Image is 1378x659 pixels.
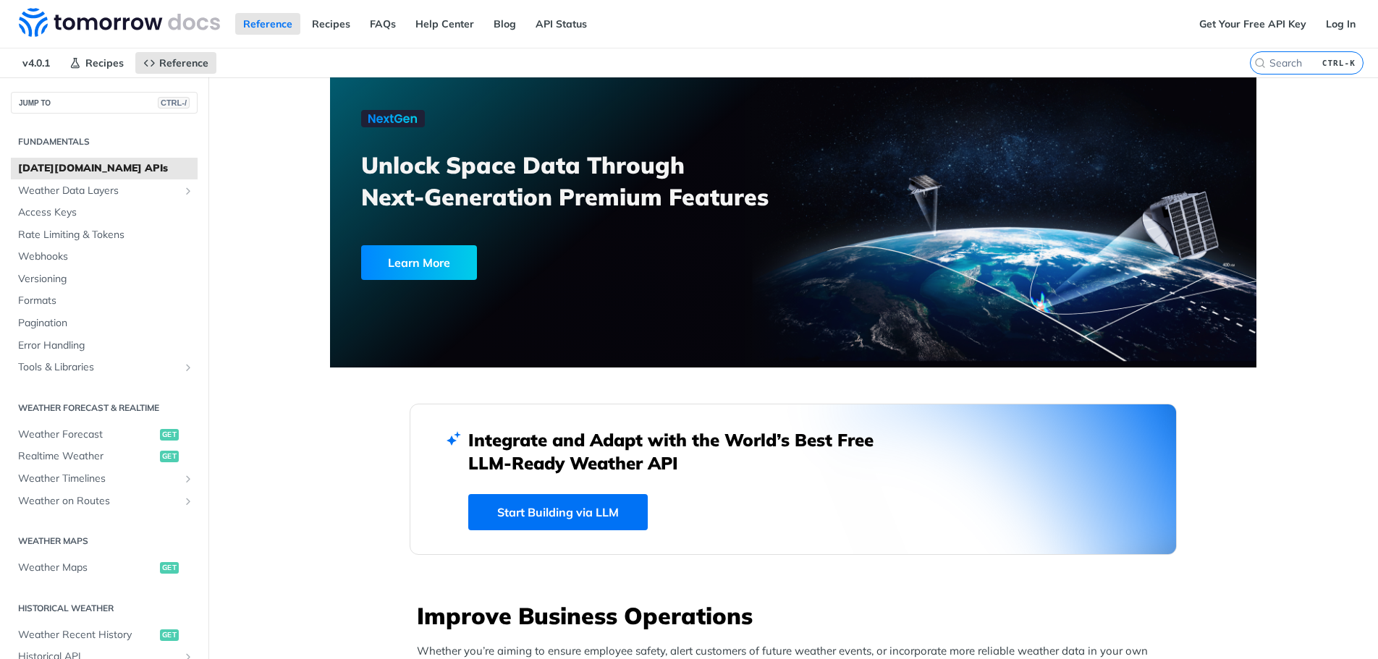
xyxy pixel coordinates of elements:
[361,245,719,280] a: Learn More
[160,629,179,641] span: get
[18,428,156,442] span: Weather Forecast
[11,224,198,246] a: Rate Limiting & Tokens
[468,494,648,530] a: Start Building via LLM
[18,449,156,464] span: Realtime Weather
[18,316,194,331] span: Pagination
[182,496,194,507] button: Show subpages for Weather on Routes
[159,56,208,69] span: Reference
[528,13,595,35] a: API Status
[361,110,425,127] img: NextGen
[85,56,124,69] span: Recipes
[158,97,190,109] span: CTRL-/
[160,562,179,574] span: get
[11,557,198,579] a: Weather Mapsget
[362,13,404,35] a: FAQs
[18,339,194,353] span: Error Handling
[182,185,194,197] button: Show subpages for Weather Data Layers
[14,52,58,74] span: v4.0.1
[11,624,198,646] a: Weather Recent Historyget
[18,294,194,308] span: Formats
[11,290,198,312] a: Formats
[18,228,194,242] span: Rate Limiting & Tokens
[160,451,179,462] span: get
[18,628,156,642] span: Weather Recent History
[18,161,194,176] span: [DATE][DOMAIN_NAME] APIs
[11,158,198,179] a: [DATE][DOMAIN_NAME] APIs
[361,149,809,213] h3: Unlock Space Data Through Next-Generation Premium Features
[235,13,300,35] a: Reference
[18,272,194,286] span: Versioning
[18,561,156,575] span: Weather Maps
[160,429,179,441] span: get
[18,250,194,264] span: Webhooks
[1319,56,1359,70] kbd: CTRL-K
[11,202,198,224] a: Access Keys
[18,494,179,509] span: Weather on Routes
[18,205,194,220] span: Access Keys
[11,313,198,334] a: Pagination
[11,446,198,467] a: Realtime Weatherget
[135,52,216,74] a: Reference
[1254,57,1266,69] svg: Search
[1318,13,1364,35] a: Log In
[417,600,1177,632] h3: Improve Business Operations
[11,401,198,414] h2: Weather Forecast & realtime
[407,13,482,35] a: Help Center
[11,535,198,548] h2: Weather Maps
[468,428,895,475] h2: Integrate and Adapt with the World’s Best Free LLM-Ready Weather API
[11,135,198,148] h2: Fundamentals
[11,357,198,378] a: Tools & LibrariesShow subpages for Tools & Libraries
[11,180,198,202] a: Weather Data LayersShow subpages for Weather Data Layers
[11,92,198,114] button: JUMP TOCTRL-/
[182,473,194,485] button: Show subpages for Weather Timelines
[18,472,179,486] span: Weather Timelines
[361,245,477,280] div: Learn More
[486,13,524,35] a: Blog
[62,52,132,74] a: Recipes
[304,13,358,35] a: Recipes
[11,246,198,268] a: Webhooks
[11,424,198,446] a: Weather Forecastget
[11,468,198,490] a: Weather TimelinesShow subpages for Weather Timelines
[18,184,179,198] span: Weather Data Layers
[11,602,198,615] h2: Historical Weather
[19,8,220,37] img: Tomorrow.io Weather API Docs
[11,268,198,290] a: Versioning
[11,335,198,357] a: Error Handling
[18,360,179,375] span: Tools & Libraries
[182,362,194,373] button: Show subpages for Tools & Libraries
[11,490,198,512] a: Weather on RoutesShow subpages for Weather on Routes
[1191,13,1314,35] a: Get Your Free API Key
